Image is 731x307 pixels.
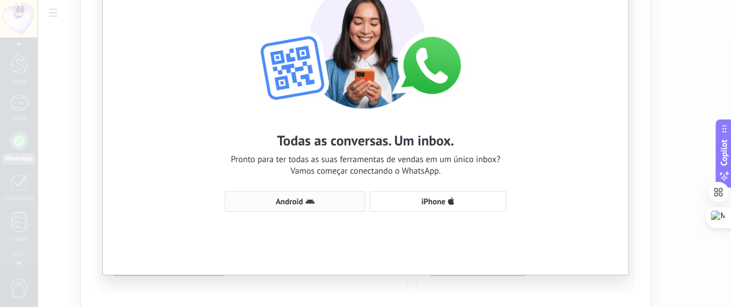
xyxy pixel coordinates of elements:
span: iPhone [422,197,446,205]
button: iPhone [370,191,506,212]
span: Android [275,197,303,205]
span: Pronto para ter todas as suas ferramentas de vendas em um único inbox? Vamos começar conectando o... [231,154,501,177]
span: Copilot [718,140,730,166]
button: Android [225,191,365,212]
h2: Todas as conversas. Um inbox. [277,132,454,149]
